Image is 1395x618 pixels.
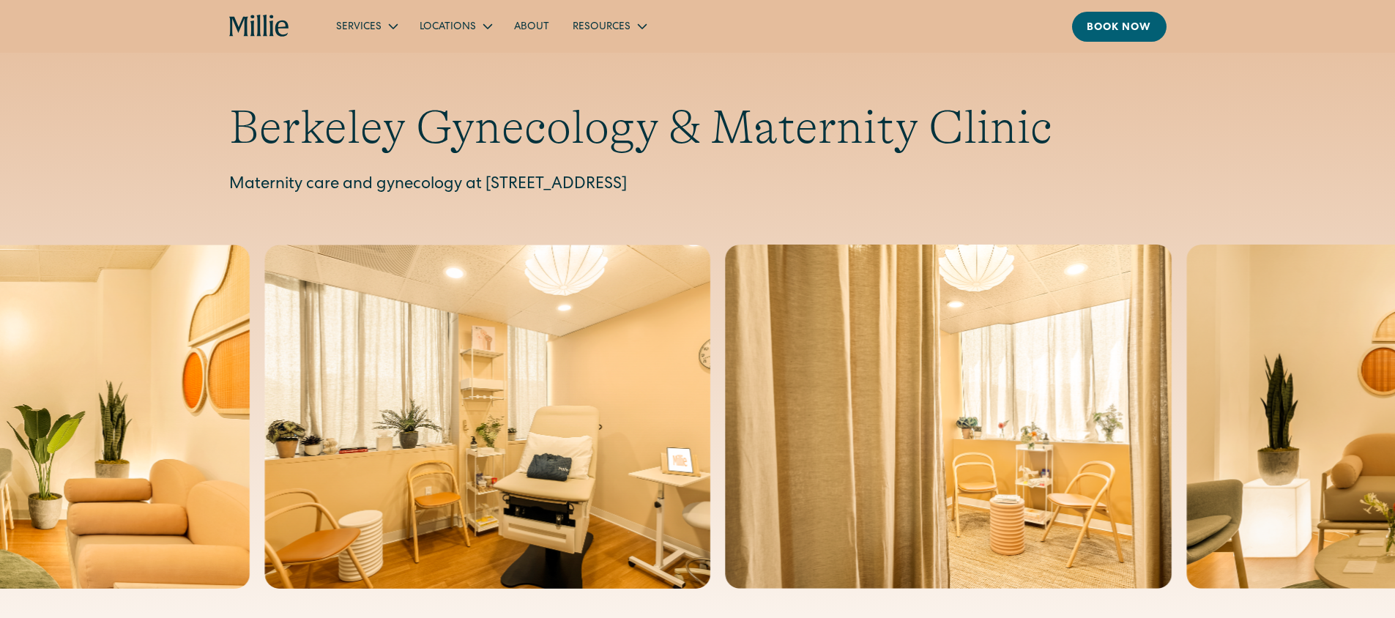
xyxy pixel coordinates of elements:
div: Locations [408,14,502,38]
div: Services [324,14,408,38]
div: Book now [1087,21,1152,36]
p: Maternity care and gynecology at [STREET_ADDRESS] [229,174,1167,198]
div: Resources [573,20,630,35]
a: home [229,15,290,38]
a: Book now [1072,12,1167,42]
div: Locations [420,20,476,35]
a: About [502,14,561,38]
div: Services [336,20,382,35]
div: Resources [561,14,657,38]
h1: Berkeley Gynecology & Maternity Clinic [229,100,1167,156]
